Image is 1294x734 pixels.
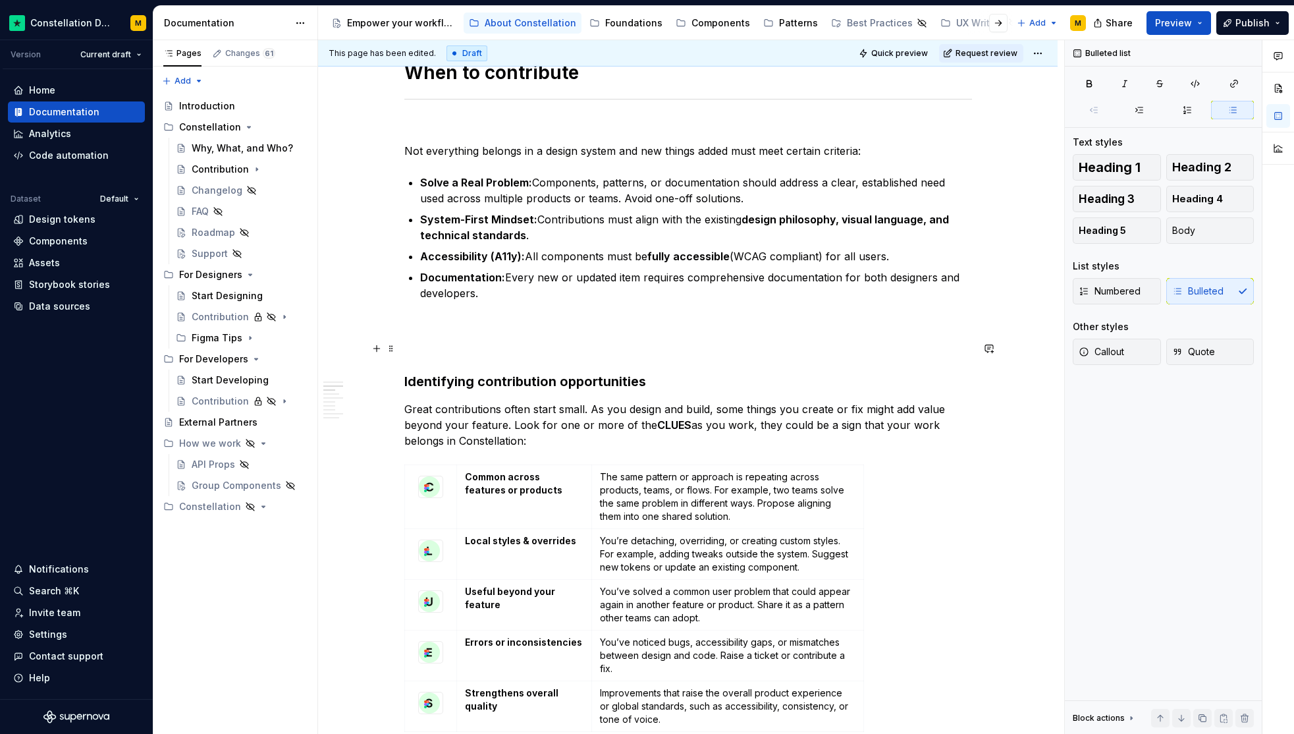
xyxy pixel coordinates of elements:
[657,418,691,432] strong: CLUES
[8,580,145,602] button: Search ⌘K
[419,642,440,663] img: a07e9f76-5037-4261-91a2-484c00f3226c.png
[1235,16,1270,30] span: Publish
[420,250,525,263] strong: Accessibility (A11y):
[171,159,312,180] a: Contribution
[263,48,275,59] span: 61
[329,48,436,59] span: This page has been edited.
[29,256,60,269] div: Assets
[1155,16,1192,30] span: Preview
[420,269,972,301] p: Every new or updated item requires comprehensive documentation for both designers and developers.
[758,13,823,34] a: Patterns
[179,121,241,134] div: Constellation
[826,13,932,34] a: Best Practices
[446,45,487,61] div: Draft
[647,250,730,263] strong: fully accessible
[158,72,207,90] button: Add
[1073,136,1123,149] div: Text styles
[163,48,202,59] div: Pages
[326,10,1010,36] div: Page tree
[485,16,576,30] div: About Constellation
[935,13,1024,34] a: UX Writing
[1073,154,1161,181] button: Heading 1
[8,667,145,689] button: Help
[420,176,532,189] strong: Solve a Real Problem:
[1075,18,1081,28] div: M
[29,671,50,685] div: Help
[404,401,972,449] p: Great contributions often start small. As you design and build, some things you create or fix mig...
[956,16,1004,30] div: UX Writing
[192,142,293,155] div: Why, What, and Who?
[1172,192,1223,206] span: Heading 4
[420,175,972,206] p: Components, patterns, or documentation should address a clear, established need used across multi...
[1079,345,1124,358] span: Callout
[94,190,145,208] button: Default
[80,49,131,60] span: Current draft
[1172,345,1215,358] span: Quote
[1079,161,1141,174] span: Heading 1
[419,540,440,561] img: 6336307d-8c90-420c-82a1-d9121f176e54.png
[465,471,562,495] strong: Common across features or products
[8,274,145,295] a: Storybook stories
[404,143,972,159] p: Not everything belongs in a design system and new things added must meet certain criteria:
[464,13,581,34] a: About Constellation
[29,127,71,140] div: Analytics
[1079,224,1126,237] span: Heading 5
[192,374,269,387] div: Start Developing
[600,534,855,574] p: You’re detaching, overriding, or creating custom styles. For example, adding tweaks outside the s...
[164,16,288,30] div: Documentation
[3,9,150,37] button: Constellation Design SystemM
[179,437,241,450] div: How we work
[465,636,582,648] strong: Errors or inconsistencies
[9,15,25,31] img: d602db7a-5e75-4dfe-a0a4-4b8163c7bad2.png
[8,145,145,166] a: Code automation
[171,454,312,475] a: API Props
[225,48,275,59] div: Changes
[158,412,312,433] a: External Partners
[171,180,312,201] a: Changelog
[8,559,145,580] button: Notifications
[420,213,537,226] strong: System-First Mindset:
[171,201,312,222] a: FAQ
[192,458,235,471] div: API Props
[855,44,934,63] button: Quick preview
[600,687,855,726] p: Improvements that raise the overall product experience or global standards, such as accessibility...
[158,349,312,370] div: For Developers
[171,138,312,159] a: Why, What, and Who?
[1029,18,1046,28] span: Add
[192,289,263,302] div: Start Designing
[43,710,109,723] a: Supernova Logo
[158,96,312,517] div: Page tree
[29,563,89,576] div: Notifications
[8,101,145,123] a: Documentation
[171,391,312,412] a: Contribution
[192,395,249,408] div: Contribution
[1216,11,1289,35] button: Publish
[171,285,312,306] a: Start Designing
[605,16,662,30] div: Foundations
[179,500,241,513] div: Constellation
[179,99,235,113] div: Introduction
[29,606,80,619] div: Invite team
[171,222,312,243] a: Roadmap
[30,16,115,30] div: Constellation Design System
[8,624,145,645] a: Settings
[192,331,242,345] div: Figma Tips
[465,535,576,546] strong: Local styles & overrides
[179,268,242,281] div: For Designers
[29,235,88,248] div: Components
[419,591,440,612] img: 3fc62cc3-0cfd-46f3-ae77-33de5926fc31.png
[8,602,145,623] a: Invite team
[939,44,1023,63] button: Request review
[11,49,41,60] div: Version
[158,96,312,117] a: Introduction
[956,48,1017,59] span: Request review
[171,475,312,496] a: Group Components
[179,416,257,429] div: External Partners
[1079,192,1135,206] span: Heading 3
[465,687,560,712] strong: Strengthens overall quality
[158,264,312,285] div: For Designers
[29,650,103,663] div: Contact support
[404,372,972,391] h3: Identifying contribution opportunities
[135,18,142,28] div: M
[1013,14,1062,32] button: Add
